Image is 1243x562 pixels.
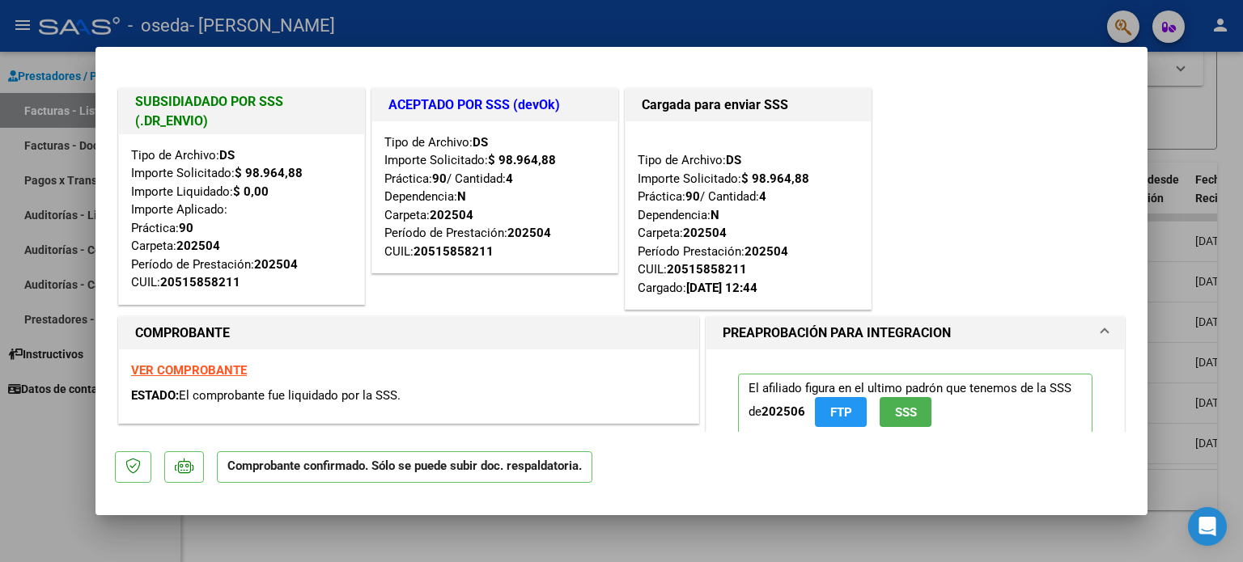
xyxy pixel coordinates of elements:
[642,95,855,115] h1: Cargada para enviar SSS
[254,257,298,272] strong: 202504
[219,148,235,163] strong: DS
[726,153,741,167] strong: DS
[160,273,240,292] div: 20515858211
[895,405,917,420] span: SSS
[473,135,488,150] strong: DS
[457,189,466,204] strong: N
[235,166,303,180] strong: $ 98.964,88
[179,388,401,403] span: El comprobante fue liquidado por la SSS.
[488,153,556,167] strong: $ 98.964,88
[830,405,852,420] span: FTP
[432,171,447,186] strong: 90
[217,451,592,483] p: Comprobante confirmado. Sólo se puede subir doc. respaldatoria.
[761,404,805,419] strong: 202506
[179,221,193,235] strong: 90
[745,244,788,259] strong: 202504
[683,226,727,240] strong: 202504
[384,133,605,261] div: Tipo de Archivo: Importe Solicitado: Práctica: / Cantidad: Dependencia: Carpeta: Período de Prest...
[1188,507,1227,546] div: Open Intercom Messenger
[131,363,247,378] a: VER COMPROBANTE
[135,325,230,340] strong: COMPROBANTE
[131,388,179,403] span: ESTADO:
[233,184,269,199] strong: $ 0,00
[723,323,951,343] h1: PREAPROBACIÓN PARA INTEGRACION
[506,171,513,186] strong: 4
[815,397,867,427] button: FTP
[507,226,551,240] strong: 202504
[759,189,766,204] strong: 4
[667,260,747,279] div: 20515858211
[638,133,859,298] div: Tipo de Archivo: Importe Solicitado: Práctica: / Cantidad: Dependencia: Carpeta: Período Prestaci...
[176,239,220,253] strong: 202504
[686,281,757,295] strong: [DATE] 12:44
[880,397,931,427] button: SSS
[685,189,700,204] strong: 90
[135,92,348,131] h1: SUBSIDIADADO POR SSS (.DR_ENVIO)
[414,243,494,261] div: 20515858211
[131,146,352,292] div: Tipo de Archivo: Importe Solicitado: Importe Liquidado: Importe Aplicado: Práctica: Carpeta: Perí...
[430,208,473,222] strong: 202504
[738,374,1092,434] p: El afiliado figura en el ultimo padrón que tenemos de la SSS de
[711,208,719,222] strong: N
[741,171,809,186] strong: $ 98.964,88
[706,317,1124,349] mat-expansion-panel-header: PREAPROBACIÓN PARA INTEGRACION
[388,95,601,115] h1: ACEPTADO POR SSS (devOk)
